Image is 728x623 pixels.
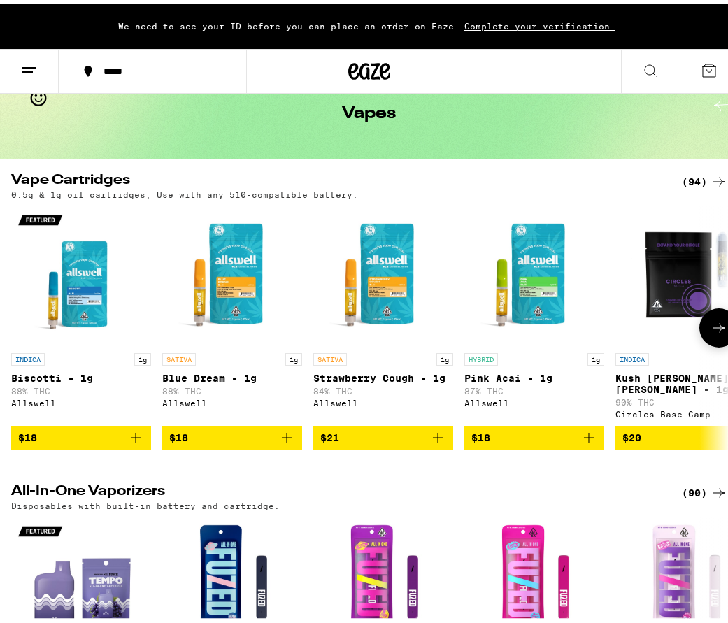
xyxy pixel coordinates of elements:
span: $18 [471,428,490,439]
p: 84% THC [313,382,453,392]
a: Open page for Biscotti - 1g from Allswell [11,202,151,422]
button: Add to bag [313,422,453,445]
p: Biscotti - 1g [11,368,151,380]
p: INDICA [615,349,649,361]
span: $18 [169,428,188,439]
h1: Vapes [343,101,397,118]
p: 0.5g & 1g oil cartridges, Use with any 510-compatible battery. [11,186,358,195]
p: 87% THC [464,382,604,392]
img: Allswell - Strawberry Cough - 1g [313,202,453,342]
div: Allswell [11,394,151,403]
div: Allswell [313,394,453,403]
p: 88% THC [162,382,302,392]
img: Allswell - Pink Acai - 1g [464,202,604,342]
p: 1g [436,349,453,361]
img: Allswell - Blue Dream - 1g [162,202,302,342]
a: (90) [682,480,727,497]
p: Pink Acai - 1g [464,368,604,380]
span: $18 [18,428,37,439]
p: Blue Dream - 1g [162,368,302,380]
p: Disposables with built-in battery and cartridge. [11,497,280,506]
span: $21 [320,428,339,439]
p: 1g [285,349,302,361]
div: Allswell [464,394,604,403]
button: Add to bag [11,422,151,445]
h2: Vape Cartridges [11,169,659,186]
p: 88% THC [11,382,151,392]
p: HYBRID [464,349,498,361]
button: Add to bag [162,422,302,445]
button: Add to bag [464,422,604,445]
span: Complete your verification. [459,17,620,27]
h2: All-In-One Vaporizers [11,480,659,497]
img: Allswell - Biscotti - 1g [11,202,151,342]
a: Open page for Blue Dream - 1g from Allswell [162,202,302,422]
p: 1g [587,349,604,361]
span: We need to see your ID before you can place an order on Eaze. [118,17,459,27]
p: SATIVA [162,349,196,361]
p: INDICA [11,349,45,361]
span: $20 [622,428,641,439]
div: Allswell [162,394,302,403]
a: Open page for Strawberry Cough - 1g from Allswell [313,202,453,422]
a: Open page for Pink Acai - 1g from Allswell [464,202,604,422]
a: (94) [682,169,727,186]
p: Strawberry Cough - 1g [313,368,453,380]
p: SATIVA [313,349,347,361]
p: 1g [134,349,151,361]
